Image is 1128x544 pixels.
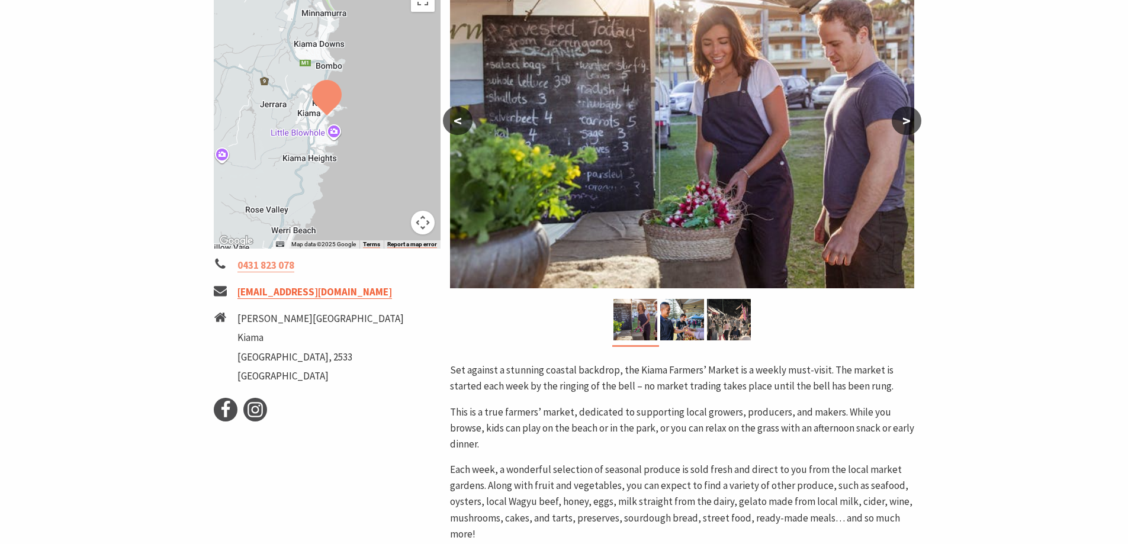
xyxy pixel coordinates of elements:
[217,233,256,249] img: Google
[450,462,914,542] p: Each week, a wonderful selection of seasonal produce is sold fresh and direct to you from the loc...
[217,233,256,249] a: Open this area in Google Maps (opens a new window)
[613,299,657,340] img: Kiama-Farmers-Market-Credit-DNSW
[892,107,921,135] button: >
[660,299,704,340] img: Kiama-Farmers-Market-Credit-DNSW
[276,240,284,249] button: Keyboard shortcuts
[363,241,380,248] a: Terms (opens in new tab)
[237,259,294,272] a: 0431 823 078
[237,285,392,299] a: [EMAIL_ADDRESS][DOMAIN_NAME]
[387,241,437,248] a: Report a map error
[237,349,404,365] li: [GEOGRAPHIC_DATA], 2533
[450,362,914,394] p: Set against a stunning coastal backdrop, the Kiama Farmers’ Market is a weekly must-visit. The ma...
[411,211,435,234] button: Map camera controls
[443,107,473,135] button: <
[707,299,751,340] img: Kiama Farmers Market
[237,311,404,327] li: [PERSON_NAME][GEOGRAPHIC_DATA]
[291,241,356,247] span: Map data ©2025 Google
[237,368,404,384] li: [GEOGRAPHIC_DATA]
[237,330,404,346] li: Kiama
[450,404,914,453] p: This is a true farmers’ market, dedicated to supporting local growers, producers, and makers. Whi...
